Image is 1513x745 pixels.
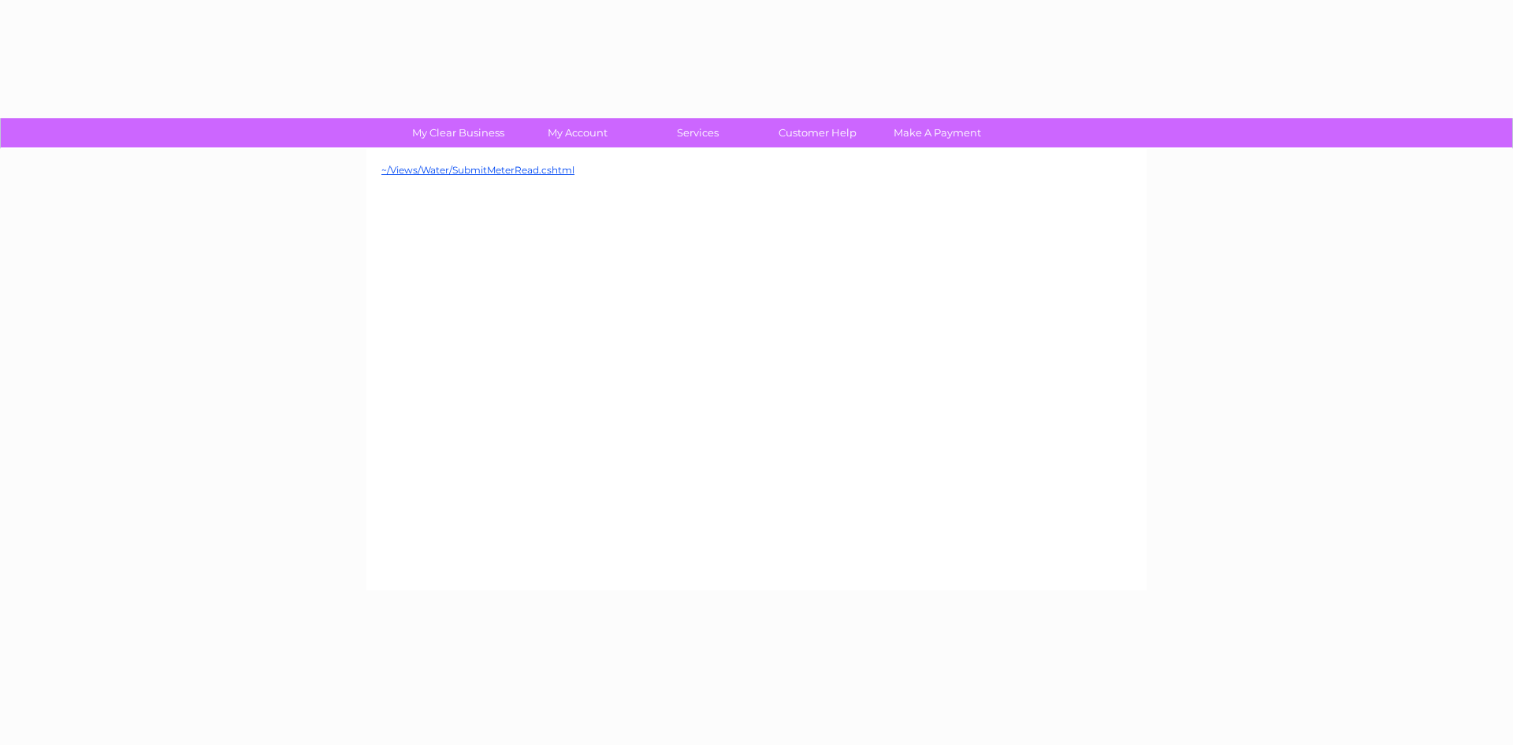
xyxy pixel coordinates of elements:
a: My Account [513,118,643,147]
a: Customer Help [753,118,883,147]
a: ~/Views/Water/SubmitMeterRead.cshtml [381,164,574,176]
a: Make A Payment [872,118,1002,147]
a: Services [633,118,763,147]
a: My Clear Business [393,118,523,147]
